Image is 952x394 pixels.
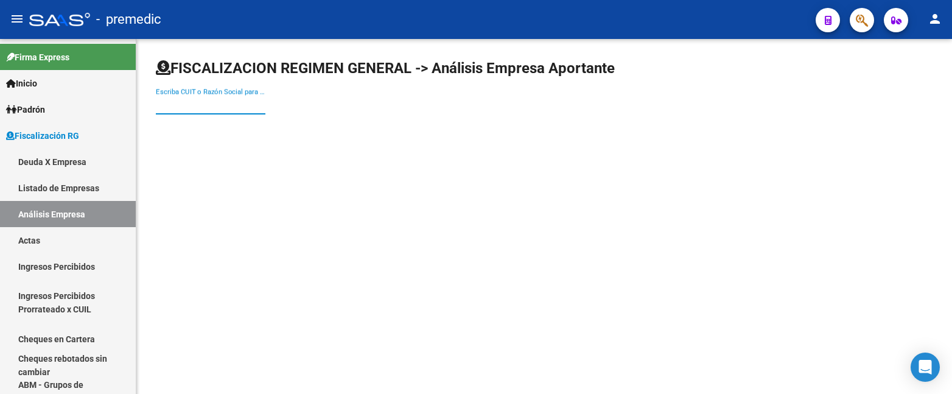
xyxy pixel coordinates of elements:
mat-icon: person [928,12,942,26]
span: Fiscalización RG [6,129,79,142]
mat-icon: menu [10,12,24,26]
h1: FISCALIZACION REGIMEN GENERAL -> Análisis Empresa Aportante [156,58,615,78]
span: Padrón [6,103,45,116]
span: - premedic [96,6,161,33]
span: Inicio [6,77,37,90]
span: Firma Express [6,51,69,64]
div: Open Intercom Messenger [911,353,940,382]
